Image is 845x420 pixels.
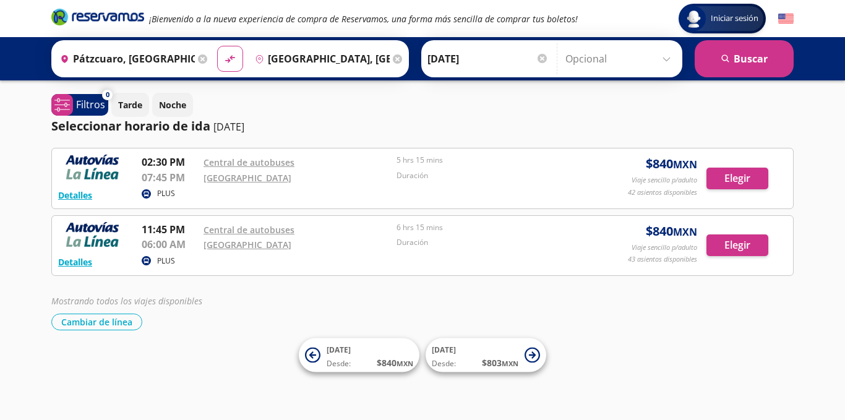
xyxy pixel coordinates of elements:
[632,242,697,253] p: Viaje sencillo p/adulto
[51,7,144,30] a: Brand Logo
[778,11,794,27] button: English
[628,254,697,265] p: 43 asientos disponibles
[673,158,697,171] small: MXN
[628,187,697,198] p: 42 asientos disponibles
[51,7,144,26] i: Brand Logo
[51,314,142,330] button: Cambiar de línea
[118,98,142,111] p: Tarde
[106,90,109,100] span: 0
[706,12,763,25] span: Iniciar sesión
[299,338,419,372] button: [DATE]Desde:$840MXN
[706,234,768,256] button: Elegir
[58,189,92,202] button: Detalles
[142,222,197,237] p: 11:45 PM
[250,43,390,74] input: Buscar Destino
[51,94,108,116] button: 0Filtros
[327,358,351,369] span: Desde:
[482,356,518,369] span: $ 803
[397,155,583,166] p: 5 hrs 15 mins
[204,156,294,168] a: Central de autobuses
[397,170,583,181] p: Duración
[142,155,197,169] p: 02:30 PM
[565,43,676,74] input: Opcional
[58,222,126,247] img: RESERVAMOS
[111,93,149,117] button: Tarde
[646,222,697,241] span: $ 840
[706,168,768,189] button: Elegir
[695,40,794,77] button: Buscar
[646,155,697,173] span: $ 840
[502,359,518,368] small: MXN
[157,188,175,199] p: PLUS
[204,239,291,251] a: [GEOGRAPHIC_DATA]
[51,295,202,307] em: Mostrando todos los viajes disponibles
[159,98,186,111] p: Noche
[58,255,92,268] button: Detalles
[51,117,210,135] p: Seleccionar horario de ida
[204,224,294,236] a: Central de autobuses
[432,358,456,369] span: Desde:
[427,43,549,74] input: Elegir Fecha
[377,356,413,369] span: $ 840
[152,93,193,117] button: Noche
[76,97,105,112] p: Filtros
[397,359,413,368] small: MXN
[632,175,697,186] p: Viaje sencillo p/adulto
[142,170,197,185] p: 07:45 PM
[58,155,126,179] img: RESERVAMOS
[327,345,351,355] span: [DATE]
[149,13,578,25] em: ¡Bienvenido a la nueva experiencia de compra de Reservamos, una forma más sencilla de comprar tus...
[432,345,456,355] span: [DATE]
[673,225,697,239] small: MXN
[426,338,546,372] button: [DATE]Desde:$803MXN
[142,237,197,252] p: 06:00 AM
[157,255,175,267] p: PLUS
[55,43,195,74] input: Buscar Origen
[204,172,291,184] a: [GEOGRAPHIC_DATA]
[397,237,583,248] p: Duración
[397,222,583,233] p: 6 hrs 15 mins
[213,119,244,134] p: [DATE]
